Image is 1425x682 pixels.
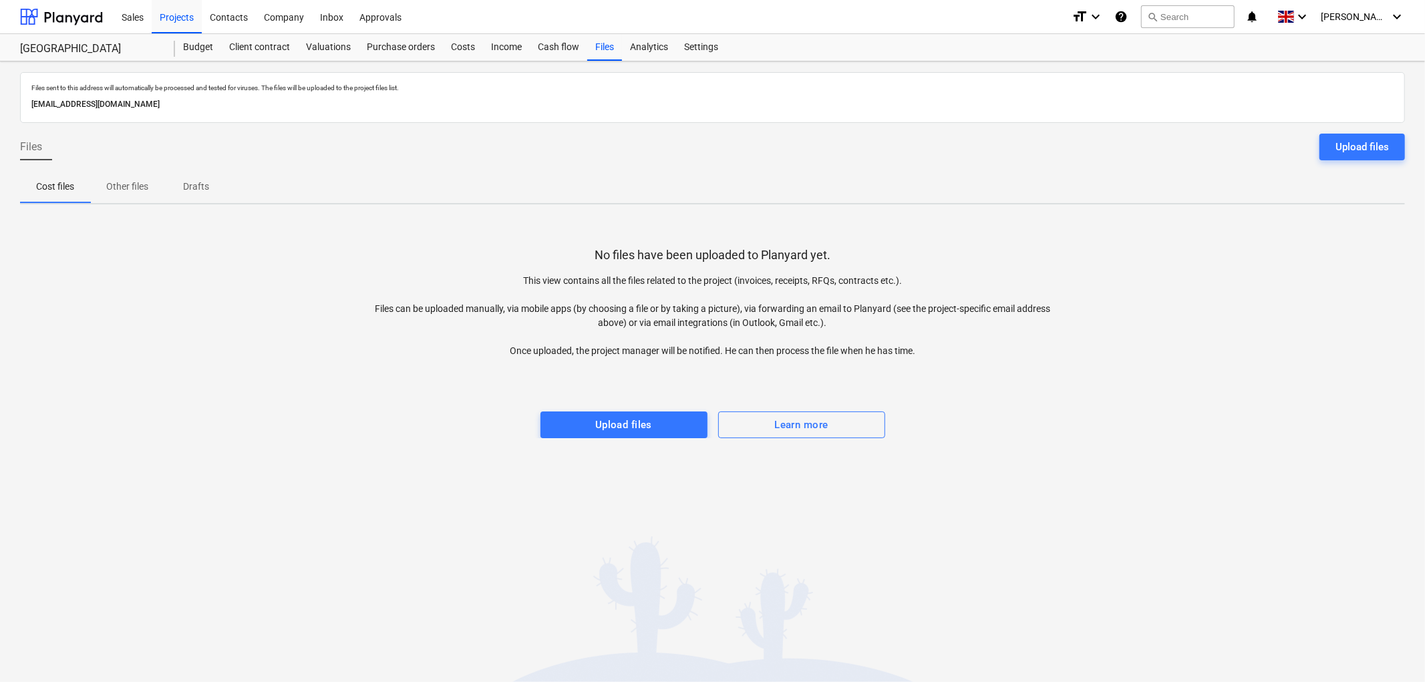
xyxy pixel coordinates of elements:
i: keyboard_arrow_down [1088,9,1104,25]
button: Learn more [718,411,885,438]
div: Upload files [595,416,652,434]
i: keyboard_arrow_down [1294,9,1310,25]
p: No files have been uploaded to Planyard yet. [595,247,830,263]
i: Knowledge base [1114,9,1128,25]
a: Income [483,34,530,61]
a: Files [587,34,622,61]
i: keyboard_arrow_down [1389,9,1405,25]
a: Valuations [298,34,359,61]
p: Drafts [180,180,212,194]
a: Budget [175,34,221,61]
div: [GEOGRAPHIC_DATA] [20,42,159,56]
button: Upload files [1319,134,1405,160]
div: Learn more [774,416,828,434]
p: [EMAIL_ADDRESS][DOMAIN_NAME] [31,98,1394,112]
p: Files sent to this address will automatically be processed and tested for viruses. The files will... [31,83,1394,92]
span: Files [20,139,42,155]
span: [PERSON_NAME] [1321,11,1388,22]
iframe: Chat Widget [1358,618,1425,682]
span: search [1147,11,1158,22]
button: Search [1141,5,1235,28]
a: Client contract [221,34,298,61]
p: This view contains all the files related to the project (invoices, receipts, RFQs, contracts etc.... [366,274,1059,358]
a: Cash flow [530,34,587,61]
i: notifications [1245,9,1259,25]
a: Purchase orders [359,34,443,61]
a: Analytics [622,34,676,61]
div: Upload files [1335,138,1389,156]
a: Settings [676,34,726,61]
p: Other files [106,180,148,194]
p: Cost files [36,180,74,194]
i: format_size [1072,9,1088,25]
button: Upload files [540,411,707,438]
a: Costs [443,34,483,61]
